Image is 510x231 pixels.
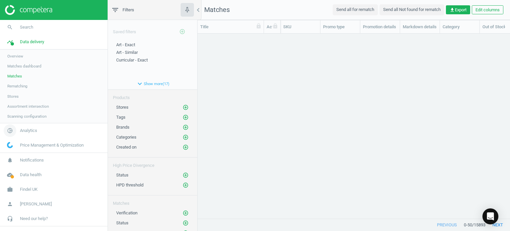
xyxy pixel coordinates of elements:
[7,142,13,148] img: wGWNvw8QSZomAAAAABJRU5ErkJggg==
[183,104,189,110] i: add_circle_outline
[20,24,33,30] span: Search
[108,78,197,89] button: expand_moreShow more(17)
[183,144,189,150] i: add_circle_outline
[116,58,148,62] span: Curricular - Exact
[116,125,129,130] span: Brands
[183,124,189,130] i: add_circle_outline
[7,63,42,69] span: Matches dashboard
[116,173,128,177] span: Status
[446,5,470,15] button: get_appExport
[200,24,261,30] div: Title
[182,220,189,226] button: add_circle_outline
[4,183,16,196] i: work
[7,54,23,59] span: Overview
[333,4,378,15] button: Send all for rematch
[450,7,467,13] span: Export
[194,6,202,14] i: chevron_left
[204,6,230,14] span: Matches
[179,29,185,35] i: add_circle_outline
[20,142,84,148] span: Price Management & Optimization
[183,210,189,216] i: add_circle_outline
[182,172,189,178] button: add_circle_outline
[7,73,22,79] span: Matches
[183,134,189,140] i: add_circle_outline
[108,90,197,101] div: Products
[182,124,189,131] button: add_circle_outline
[20,172,42,178] span: Data health
[4,198,16,210] i: person
[363,24,397,30] div: Promotion details
[108,20,197,39] div: Saved filters
[4,212,16,225] i: headset_mic
[4,169,16,181] i: cloud_done
[443,24,477,30] div: Category
[323,24,357,30] div: Promo type
[7,104,49,109] span: Assortment intersection
[183,114,189,120] i: add_circle_outline
[20,157,44,163] span: Notifications
[176,25,189,39] button: add_circle_outline
[182,144,189,151] button: add_circle_outline
[183,182,189,188] i: add_circle_outline
[123,7,134,13] span: Filters
[20,186,38,192] span: Findel UK
[182,134,189,141] button: add_circle_outline
[4,36,16,48] i: timeline
[116,135,136,140] span: Categories
[485,219,510,231] button: next
[116,210,137,215] span: Verification
[116,42,135,47] span: Art - Exact
[111,6,119,14] i: filter_list
[116,182,143,187] span: HPD threshold
[182,182,189,188] button: add_circle_outline
[108,195,197,206] div: Matches
[7,114,46,119] span: Scanning configuration
[198,34,510,214] div: grid
[108,158,197,169] div: High Price Divergence
[472,222,485,228] span: / 15893
[20,201,52,207] span: [PERSON_NAME]
[183,172,189,178] i: add_circle_outline
[472,5,503,15] button: Edit columns
[116,50,138,55] span: Art - Similar
[7,94,19,99] span: Stores
[116,145,136,150] span: Created on
[450,7,455,13] i: get_app
[464,222,472,228] span: 0 - 50
[7,83,28,89] span: Rematching
[20,39,44,45] span: Data delivery
[20,216,48,222] span: Need our help?
[116,105,128,110] span: Stores
[283,24,317,30] div: SKU
[183,220,189,226] i: add_circle_outline
[482,208,498,224] div: Open Intercom Messenger
[182,114,189,121] button: add_circle_outline
[136,80,144,88] i: expand_more
[403,24,437,30] div: Markdown details
[20,128,37,134] span: Analytics
[4,124,16,137] i: pie_chart_outlined
[5,5,52,15] img: ajHJNr6hYgQAAAAASUVORK5CYII=
[182,210,189,216] button: add_circle_outline
[116,220,128,225] span: Status
[4,21,16,34] i: search
[182,104,189,111] button: add_circle_outline
[116,115,126,120] span: Tags
[4,154,16,167] i: notifications
[430,219,464,231] button: previous
[380,4,444,15] button: Send all Not found for rematch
